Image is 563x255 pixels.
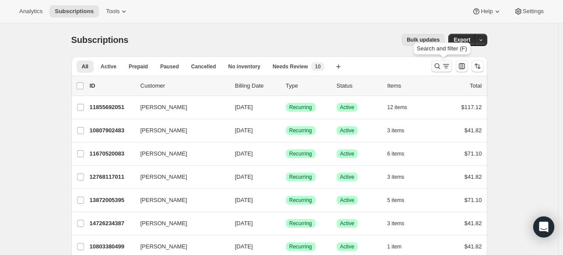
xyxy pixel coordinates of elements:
[273,63,308,70] span: Needs Review
[340,174,355,181] span: Active
[135,100,223,114] button: [PERSON_NAME]
[387,243,402,250] span: 1 item
[464,197,482,203] span: $71.10
[387,148,414,160] button: 6 items
[235,81,279,90] p: Billing Date
[401,34,445,46] button: Bulk updates
[387,217,414,230] button: 3 items
[387,101,417,113] button: 12 items
[101,5,134,18] button: Tools
[106,8,120,15] span: Tools
[90,196,134,205] p: 13872005395
[235,197,253,203] span: [DATE]
[141,103,187,112] span: [PERSON_NAME]
[340,243,355,250] span: Active
[454,36,470,43] span: Export
[289,174,312,181] span: Recurring
[472,60,484,72] button: Sort the results
[90,81,134,90] p: ID
[90,219,134,228] p: 14726234387
[464,150,482,157] span: $71.10
[461,104,482,110] span: $117.12
[289,104,312,111] span: Recurring
[467,5,507,18] button: Help
[228,63,260,70] span: No inventory
[90,194,482,206] div: 13872005395[PERSON_NAME][DATE]SuccessRecurringSuccessActive5 items$71.10
[135,240,223,254] button: [PERSON_NAME]
[49,5,99,18] button: Subscriptions
[289,150,312,157] span: Recurring
[387,171,414,183] button: 3 items
[387,127,405,134] span: 3 items
[481,8,493,15] span: Help
[407,36,440,43] span: Bulk updates
[90,103,134,112] p: 11855692051
[533,216,554,237] div: Open Intercom Messenger
[387,241,412,253] button: 1 item
[387,174,405,181] span: 3 items
[286,81,330,90] div: Type
[141,242,187,251] span: [PERSON_NAME]
[235,127,253,134] span: [DATE]
[55,8,94,15] span: Subscriptions
[448,34,475,46] button: Export
[431,60,452,72] button: Search and filter results
[470,81,482,90] p: Total
[289,243,312,250] span: Recurring
[235,243,253,250] span: [DATE]
[141,196,187,205] span: [PERSON_NAME]
[90,241,482,253] div: 10803380499[PERSON_NAME][DATE]SuccessRecurringSuccessActive1 item$41.82
[464,243,482,250] span: $41.82
[289,197,312,204] span: Recurring
[464,127,482,134] span: $41.82
[289,127,312,134] span: Recurring
[90,124,482,137] div: 10807902483[PERSON_NAME][DATE]SuccessRecurringSuccessActive3 items$41.82
[340,104,355,111] span: Active
[387,81,431,90] div: Items
[337,81,380,90] p: Status
[101,63,116,70] span: Active
[387,150,405,157] span: 6 items
[135,193,223,207] button: [PERSON_NAME]
[160,63,179,70] span: Paused
[289,220,312,227] span: Recurring
[235,220,253,227] span: [DATE]
[340,150,355,157] span: Active
[387,197,405,204] span: 5 items
[141,149,187,158] span: [PERSON_NAME]
[509,5,549,18] button: Settings
[90,149,134,158] p: 11670520083
[456,60,468,72] button: Customize table column order and visibility
[141,219,187,228] span: [PERSON_NAME]
[235,104,253,110] span: [DATE]
[90,148,482,160] div: 11670520083[PERSON_NAME][DATE]SuccessRecurringSuccessActive6 items$71.10
[523,8,544,15] span: Settings
[387,104,407,111] span: 12 items
[331,60,345,73] button: Create new view
[315,63,320,70] span: 10
[340,220,355,227] span: Active
[340,127,355,134] span: Active
[14,5,48,18] button: Analytics
[90,126,134,135] p: 10807902483
[82,63,88,70] span: All
[235,174,253,180] span: [DATE]
[141,173,187,181] span: [PERSON_NAME]
[135,147,223,161] button: [PERSON_NAME]
[135,216,223,230] button: [PERSON_NAME]
[90,217,482,230] div: 14726234387[PERSON_NAME][DATE]SuccessRecurringSuccessActive3 items$41.82
[90,242,134,251] p: 10803380499
[387,220,405,227] span: 3 items
[90,81,482,90] div: IDCustomerBilling DateTypeStatusItemsTotal
[464,220,482,227] span: $41.82
[464,174,482,180] span: $41.82
[19,8,42,15] span: Analytics
[141,126,187,135] span: [PERSON_NAME]
[191,63,216,70] span: Cancelled
[129,63,148,70] span: Prepaid
[340,197,355,204] span: Active
[135,124,223,138] button: [PERSON_NAME]
[90,173,134,181] p: 12768117011
[90,171,482,183] div: 12768117011[PERSON_NAME][DATE]SuccessRecurringSuccessActive3 items$41.82
[135,170,223,184] button: [PERSON_NAME]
